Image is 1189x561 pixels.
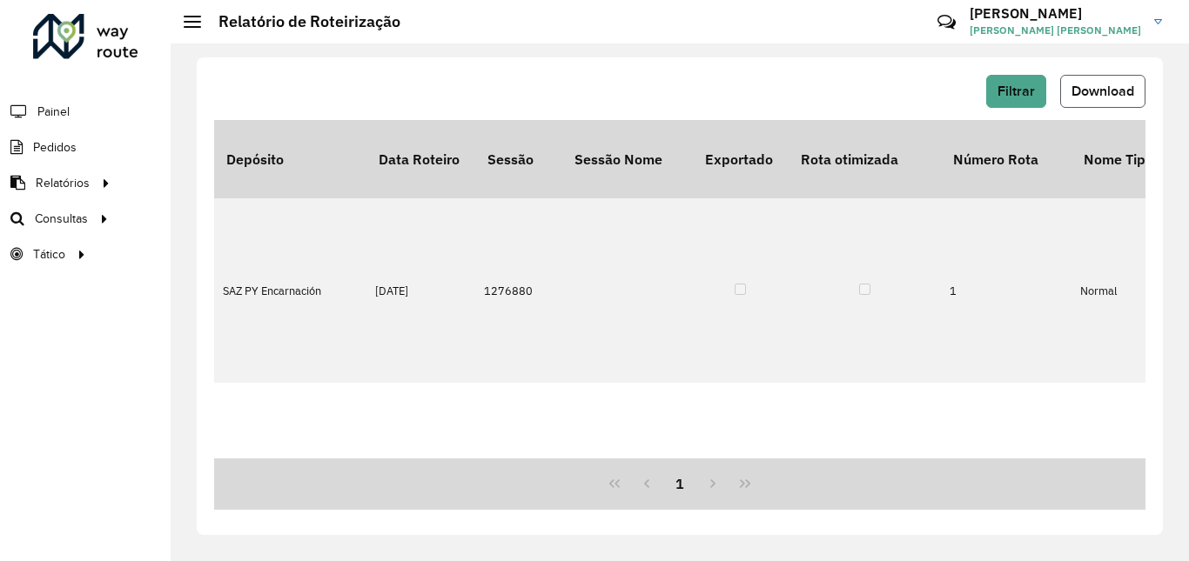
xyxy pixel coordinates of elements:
span: Filtrar [998,83,1035,98]
th: Data Roteiro [366,120,475,198]
span: Tático [33,245,65,264]
span: Download [1071,83,1134,98]
td: SAZ PY Encarnación [214,198,366,383]
h2: Relatório de Roteirização [201,12,400,31]
th: Sessão Nome [562,120,693,198]
span: Painel [37,103,70,121]
button: Filtrar [986,75,1046,108]
button: 1 [663,467,696,500]
td: 1 [941,198,1071,383]
td: SAZ PY Encarnación [214,383,366,551]
th: Sessão [475,120,562,198]
span: [PERSON_NAME] [PERSON_NAME] [970,23,1141,38]
td: [DATE] [366,383,475,551]
td: 2 [941,383,1071,551]
th: Depósito [214,120,366,198]
button: Download [1060,75,1145,108]
h3: [PERSON_NAME] [970,5,1141,22]
th: Número Rota [941,120,1071,198]
td: 1276880 [475,198,562,383]
span: Consultas [35,210,88,228]
a: Contato Rápido [928,3,965,41]
td: [DATE] [366,198,475,383]
th: Exportado [693,120,789,198]
span: Pedidos [33,138,77,157]
th: Rota otimizada [789,120,941,198]
td: 1276880 [475,383,562,551]
span: Relatórios [36,174,90,192]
